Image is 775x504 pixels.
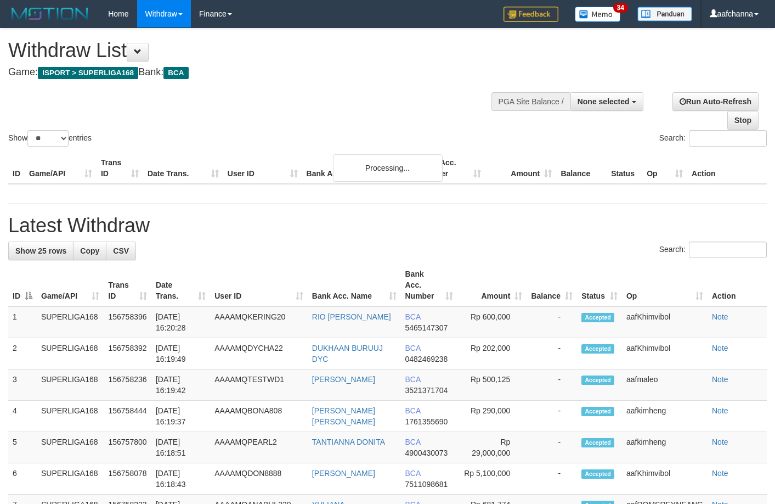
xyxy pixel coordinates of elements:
td: [DATE] 16:18:43 [151,463,210,495]
td: 5 [8,432,37,463]
a: Copy [73,242,106,260]
th: ID: activate to sort column descending [8,264,37,306]
span: Copy 1761355690 to clipboard [405,417,448,426]
td: SUPERLIGA168 [37,432,104,463]
span: Copy 3521371704 to clipboard [405,386,448,395]
span: ISPORT > SUPERLIGA168 [38,67,138,79]
td: 3 [8,369,37,401]
td: SUPERLIGA168 [37,401,104,432]
th: Trans ID [97,153,143,184]
span: Show 25 rows [15,247,66,255]
a: [PERSON_NAME] [312,469,375,478]
th: Balance: activate to sort column ascending [527,264,577,306]
a: [PERSON_NAME] [312,375,375,384]
td: Rp 290,000 [457,401,527,432]
td: 2 [8,338,37,369]
img: MOTION_logo.png [8,5,92,22]
th: Op [642,153,687,184]
a: CSV [106,242,136,260]
td: aafKhimvibol [622,338,708,369]
input: Search: [689,242,767,258]
td: Rp 5,100,000 [457,463,527,495]
th: Amount [485,153,556,184]
label: Search: [659,242,767,258]
td: [DATE] 16:19:49 [151,338,210,369]
td: [DATE] 16:18:51 [151,432,210,463]
td: - [527,338,577,369]
div: Processing... [333,154,443,182]
select: Showentries [27,130,69,147]
td: 156758396 [104,306,151,338]
span: BCA [405,438,421,446]
th: Date Trans. [143,153,223,184]
td: [DATE] 16:20:28 [151,306,210,338]
a: TANTIANNA DONITA [312,438,385,446]
span: Accepted [581,438,614,447]
label: Show entries [8,130,92,147]
td: aafKhimvibol [622,306,708,338]
a: Stop [727,111,759,130]
th: Action [708,264,767,306]
th: Bank Acc. Name [302,153,415,184]
td: - [527,401,577,432]
a: Note [712,406,728,415]
span: Copy 0482469238 to clipboard [405,355,448,363]
img: Button%20Memo.svg [575,7,621,22]
a: Note [712,469,728,478]
a: Show 25 rows [8,242,73,260]
th: Amount: activate to sort column ascending [457,264,527,306]
th: ID [8,153,25,184]
td: AAAAMQDYCHA22 [210,338,308,369]
span: Copy [80,247,99,255]
td: AAAAMQPEARL2 [210,432,308,463]
span: BCA [405,344,421,352]
th: Op: activate to sort column ascending [622,264,708,306]
span: Accepted [581,344,614,354]
th: Balance [556,153,607,184]
span: Copy 5465147307 to clipboard [405,323,448,332]
span: BCA [405,406,421,415]
td: aafkimheng [622,432,708,463]
td: 156758236 [104,369,151,401]
span: BCA [405,469,421,478]
span: Accepted [581,376,614,385]
th: Bank Acc. Name: activate to sort column ascending [308,264,401,306]
td: - [527,369,577,401]
td: 156757800 [104,432,151,463]
span: Copy 7511098681 to clipboard [405,480,448,489]
th: Bank Acc. Number: activate to sort column ascending [401,264,458,306]
td: 1 [8,306,37,338]
span: BCA [405,375,421,384]
label: Search: [659,130,767,147]
td: [DATE] 16:19:42 [151,369,210,401]
td: AAAAMQKERING20 [210,306,308,338]
a: [PERSON_NAME] [PERSON_NAME] [312,406,375,426]
button: None selected [570,92,643,111]
td: aafmaleo [622,369,708,401]
td: - [527,463,577,495]
td: Rp 202,000 [457,338,527,369]
th: Status: activate to sort column ascending [577,264,622,306]
td: AAAAMQBONA808 [210,401,308,432]
td: SUPERLIGA168 [37,369,104,401]
span: BCA [163,67,188,79]
img: panduan.png [637,7,692,21]
td: 156758078 [104,463,151,495]
th: User ID [223,153,302,184]
th: User ID: activate to sort column ascending [210,264,308,306]
span: Accepted [581,313,614,322]
td: aafkimheng [622,401,708,432]
td: 4 [8,401,37,432]
span: Accepted [581,407,614,416]
h4: Game: Bank: [8,67,506,78]
h1: Latest Withdraw [8,215,767,237]
th: Game/API: activate to sort column ascending [37,264,104,306]
th: Trans ID: activate to sort column ascending [104,264,151,306]
span: Accepted [581,469,614,479]
div: PGA Site Balance / [491,92,570,111]
th: Bank Acc. Number [415,153,485,184]
td: 156758444 [104,401,151,432]
span: BCA [405,312,421,321]
a: DUKHAAN BURUUJ DYC [312,344,383,363]
span: CSV [113,247,129,255]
